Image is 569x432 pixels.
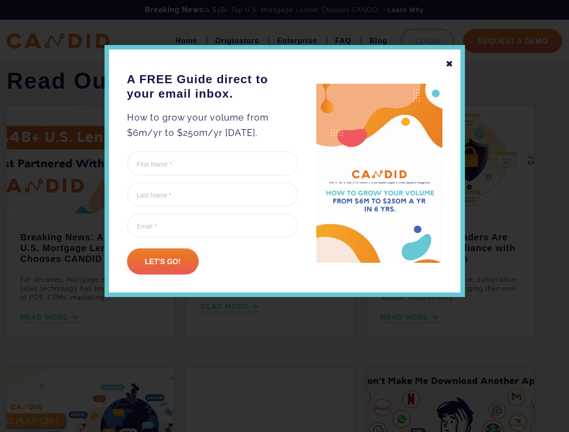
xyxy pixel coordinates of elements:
input: Last Name * [127,182,298,207]
p: How to grow your volume from $6m/yr to $250m/yr [DATE]. [127,110,298,140]
input: Email * [127,213,298,238]
div: ✖ [446,56,454,72]
input: First Name * [127,151,298,175]
img: A FREE Guide direct to your email inbox. [316,84,442,263]
h3: A FREE Guide direct to your email inbox. [127,72,298,101]
input: Let's go! [127,248,199,274]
